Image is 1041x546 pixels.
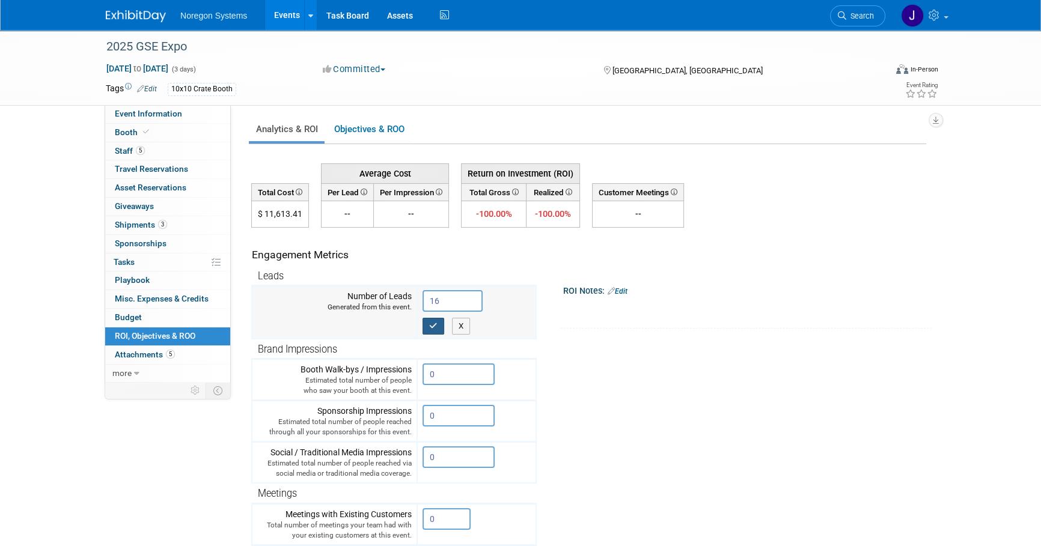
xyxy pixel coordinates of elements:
[115,350,175,359] span: Attachments
[257,290,412,312] div: Number of Leads
[257,446,412,479] div: Social / Traditional Media Impressions
[462,163,580,183] th: Return on Investment (ROI)
[105,235,230,253] a: Sponsorships
[896,64,908,74] img: Format-Inperson.png
[258,270,284,282] span: Leads
[535,208,571,219] span: -100.00%
[105,253,230,271] a: Tasks
[257,405,412,437] div: Sponsorship Impressions
[252,247,531,262] div: Engagement Metrics
[252,183,309,201] th: Total Cost
[185,383,206,398] td: Personalize Event Tab Strip
[322,183,374,201] th: Per Lead
[563,282,932,297] div: ROI Notes:
[206,383,231,398] td: Toggle Event Tabs
[171,65,196,73] span: (3 days)
[105,290,230,308] a: Misc. Expenses & Credits
[115,312,142,322] span: Budget
[115,294,209,303] span: Misc. Expenses & Credits
[608,287,627,296] a: Edit
[257,508,412,541] div: Meetings with Existing Customers
[901,4,924,27] img: Johana Gil
[452,318,471,335] button: X
[105,327,230,345] a: ROI, Objectives & ROO
[105,105,230,123] a: Event Information
[115,164,188,174] span: Travel Reservations
[115,238,166,248] span: Sponsorships
[105,124,230,142] a: Booth
[115,183,186,192] span: Asset Reservations
[105,179,230,197] a: Asset Reservations
[374,183,449,201] th: Per Impression
[136,146,145,155] span: 5
[905,82,938,88] div: Event Rating
[115,220,167,229] span: Shipments
[257,520,412,541] div: Total number of meetings your team had with your existing customers at this event.
[106,82,157,96] td: Tags
[814,62,938,80] div: Event Format
[846,11,874,20] span: Search
[105,198,230,216] a: Giveaways
[597,208,679,220] div: --
[115,109,182,118] span: Event Information
[612,66,762,75] span: [GEOGRAPHIC_DATA], [GEOGRAPHIC_DATA]
[143,129,149,135] i: Booth reservation complete
[249,118,325,141] a: Analytics & ROI
[115,127,151,137] span: Booth
[257,363,412,396] div: Booth Walk-bys / Impressions
[115,275,150,285] span: Playbook
[115,331,195,341] span: ROI, Objectives & ROO
[526,183,579,201] th: Realized
[593,183,684,201] th: Customer Meetings
[105,346,230,364] a: Attachments5
[257,375,412,396] div: Estimated total number of people who saw your booth at this event.
[166,350,175,359] span: 5
[327,118,411,141] a: Objectives & ROO
[257,417,412,437] div: Estimated total number of people reached through all your sponsorships for this event.
[105,160,230,178] a: Travel Reservations
[105,309,230,327] a: Budget
[115,201,154,211] span: Giveaways
[462,183,527,201] th: Total Gross
[910,65,938,74] div: In-Person
[106,10,166,22] img: ExhibitDay
[112,368,132,378] span: more
[105,216,230,234] a: Shipments3
[106,63,169,74] span: [DATE] [DATE]
[257,302,412,312] div: Generated from this event.
[137,85,157,93] a: Edit
[322,163,449,183] th: Average Cost
[168,83,236,96] div: 10x10 Crate Booth
[105,365,230,383] a: more
[344,209,350,219] span: --
[252,201,309,228] td: $ 11,613.41
[105,142,230,160] a: Staff5
[158,220,167,229] span: 3
[408,209,414,219] span: --
[258,488,297,499] span: Meetings
[319,63,390,76] button: Committed
[257,458,412,479] div: Estimated total number of people reached via social media or traditional media coverage.
[475,208,511,219] span: -100.00%
[132,64,143,73] span: to
[114,257,135,267] span: Tasks
[115,146,145,156] span: Staff
[105,271,230,290] a: Playbook
[180,11,247,20] span: Noregon Systems
[830,5,885,26] a: Search
[258,344,337,355] span: Brand Impressions
[102,36,867,58] div: 2025 GSE Expo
